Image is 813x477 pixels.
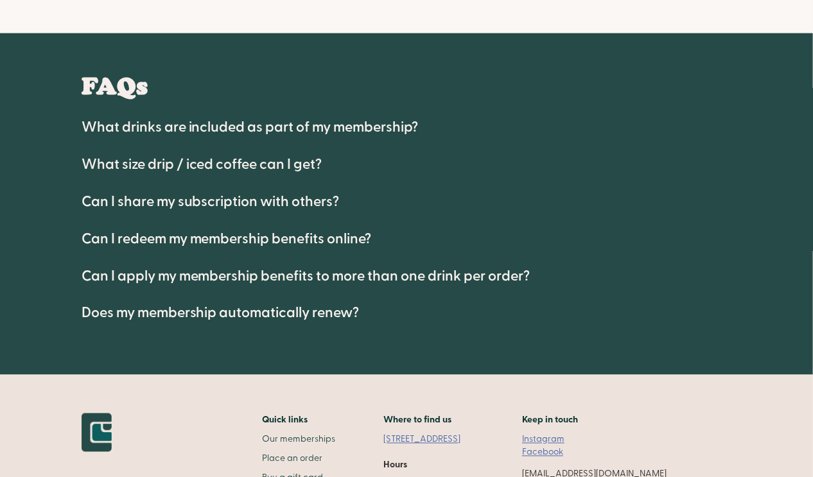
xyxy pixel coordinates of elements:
[262,453,335,465] a: Place an order
[82,231,372,247] h4: Can I redeem my membership benefits online?
[384,459,408,472] h5: Hours
[384,413,452,427] h5: Where to find us
[262,433,335,446] a: Our memberships
[262,413,335,427] h2: Quick links
[82,194,340,209] h4: Can I share my subscription with others?
[82,306,360,321] h4: Does my membership automatically renew?
[522,433,564,446] a: Instagram
[82,157,322,172] h4: What size drip / iced coffee can I get?
[522,446,563,459] a: Facebook
[82,268,530,284] h4: Can I apply my membership benefits to more than one drink per order?
[82,72,148,100] h1: FAQs
[522,413,578,427] h5: Keep in touch
[82,119,419,135] h4: What drinks are included as part of my membership?
[384,433,474,446] a: [STREET_ADDRESS]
